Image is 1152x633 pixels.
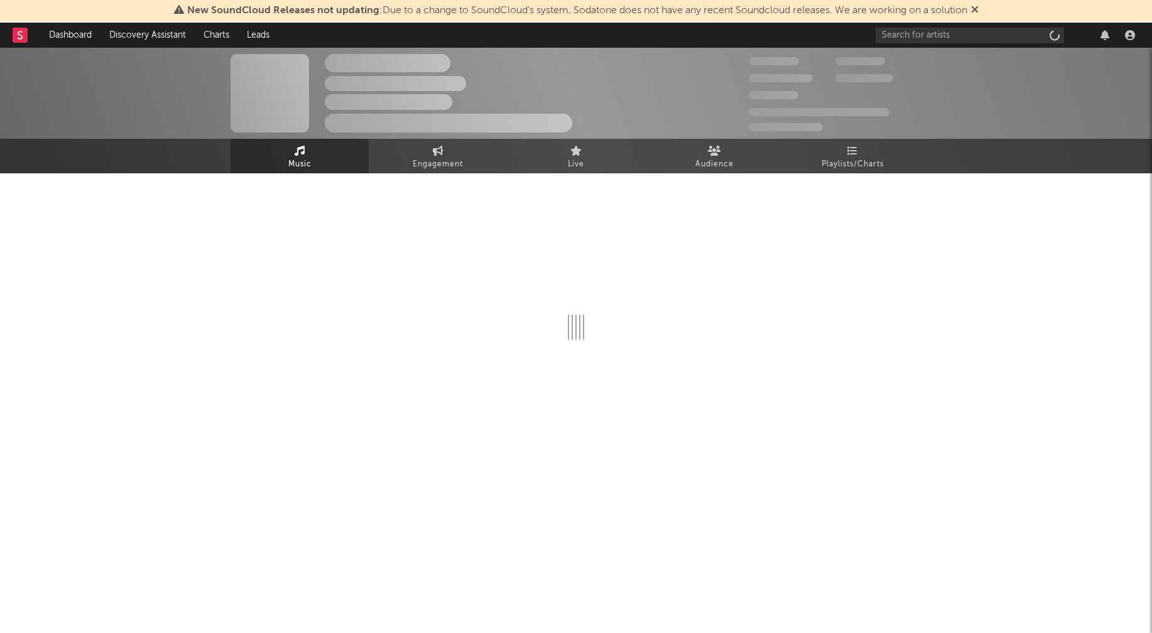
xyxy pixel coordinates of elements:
a: Charts [195,23,238,48]
a: Audience [645,139,783,173]
span: Live [568,157,584,172]
span: New SoundCloud Releases not updating [187,6,379,16]
span: Playlists/Charts [822,157,884,172]
span: Music [288,157,312,172]
span: Audience [695,157,734,172]
a: Leads [238,23,278,48]
span: 1,000,000 [835,74,893,82]
span: 50,000,000 Monthly Listeners [749,108,889,116]
span: 50,000,000 [749,74,813,82]
span: Dismiss [971,6,979,16]
span: Engagement [413,157,463,172]
span: 100,000 [749,91,798,99]
a: Dashboard [40,23,101,48]
a: Playlists/Charts [783,139,921,173]
span: 100,000 [835,57,885,65]
a: Music [231,139,369,173]
a: Discovery Assistant [101,23,195,48]
span: 300,000 [749,57,799,65]
a: Engagement [369,139,507,173]
a: Live [507,139,645,173]
span: : Due to a change to SoundCloud's system, Sodatone does not have any recent Soundcloud releases. ... [187,6,967,16]
span: Jump Score: 85.0 [749,123,823,131]
input: Search for artists [876,28,1064,43]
